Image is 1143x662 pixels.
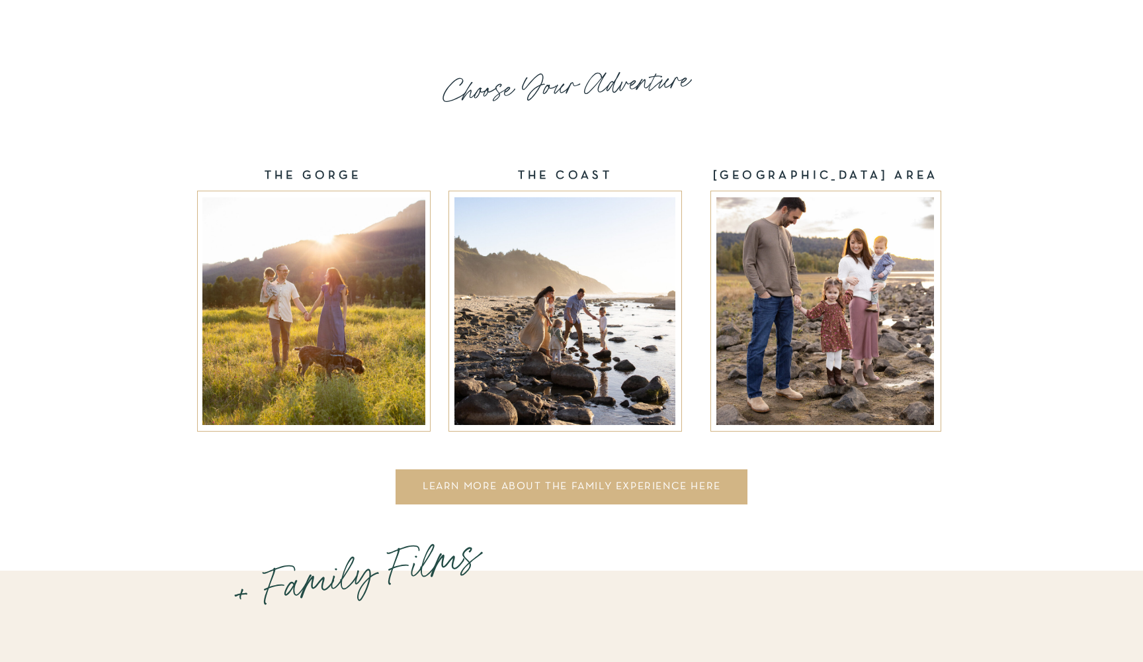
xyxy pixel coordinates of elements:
b: THE GORGE [265,170,362,181]
a: LEARN MORE ABOUT THE FAMILY EXPERIENCE HERE [403,481,740,496]
b: [GEOGRAPHIC_DATA] AREA [713,170,939,181]
b: THE COAST [518,170,613,181]
p: + Family Films [222,519,530,624]
p: Choose Your Adventure [382,58,748,117]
